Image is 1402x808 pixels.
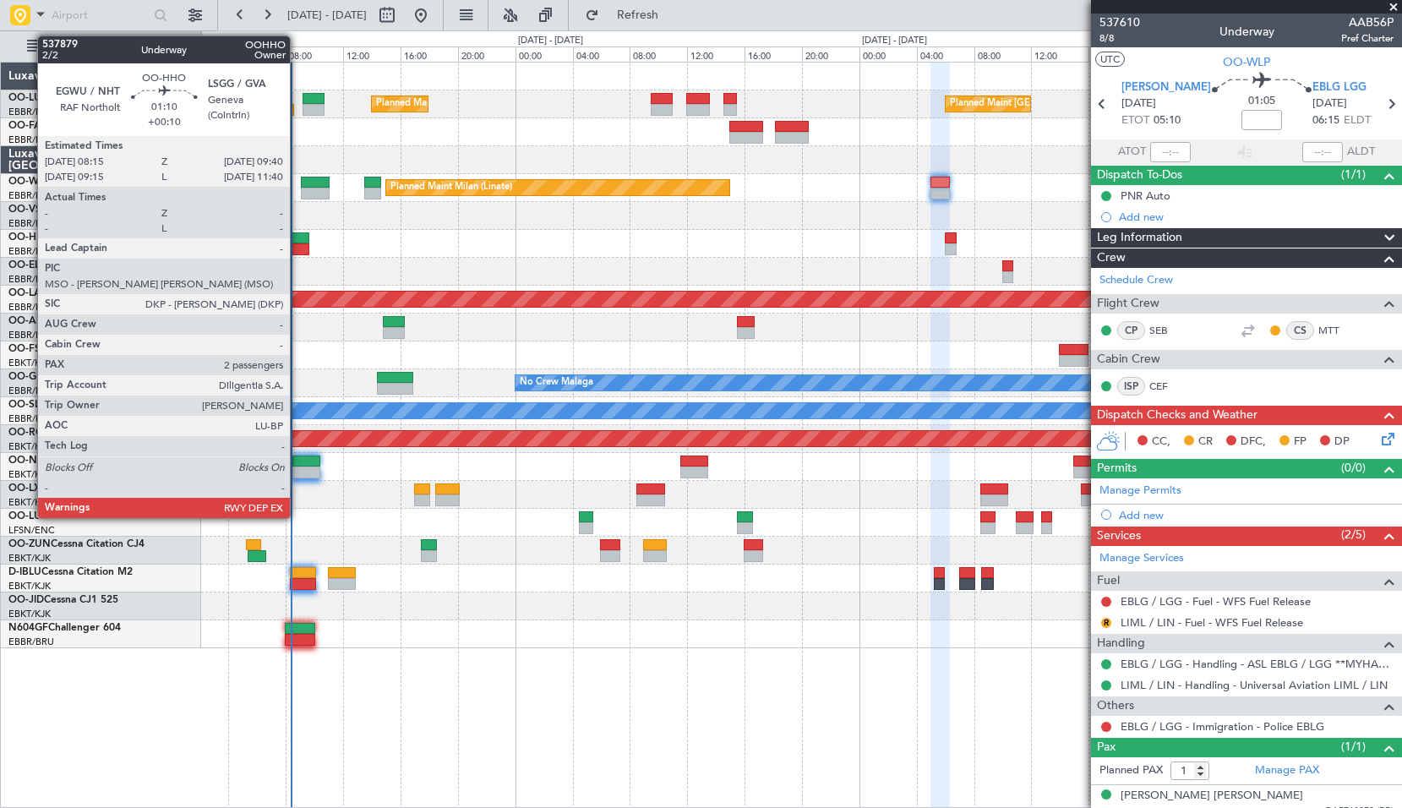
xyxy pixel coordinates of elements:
[1152,434,1170,450] span: CC,
[1347,144,1375,161] span: ALDT
[8,316,45,326] span: OO-AIE
[8,232,99,243] a: OO-HHOFalcon 8X
[1097,406,1257,425] span: Dispatch Checks and Weather
[8,400,143,410] a: OO-SLMCessna Citation XLS
[1223,53,1270,71] span: OO-WLP
[8,301,54,314] a: EBBR/BRU
[1097,166,1182,185] span: Dispatch To-Dos
[376,91,682,117] div: Planned Maint [GEOGRAPHIC_DATA] ([GEOGRAPHIC_DATA] National)
[1101,618,1111,628] button: R
[8,121,47,131] span: OO-FAE
[518,34,583,48] div: [DATE] - [DATE]
[1121,719,1324,734] a: EBLG / LGG - Immigration - Police EBLG
[8,511,142,521] a: OO-LUXCessna Citation CJ4
[802,46,859,62] div: 20:00
[862,34,927,48] div: [DATE] - [DATE]
[8,567,133,577] a: D-IBLUCessna Citation M2
[8,595,118,605] a: OO-JIDCessna CJ1 525
[1097,228,1182,248] span: Leg Information
[1341,31,1394,46] span: Pref Charter
[1150,142,1191,162] input: --:--
[1097,738,1116,757] span: Pax
[1255,762,1319,779] a: Manage PAX
[1121,112,1149,129] span: ETOT
[8,636,54,648] a: EBBR/BRU
[8,93,97,103] a: OO-LUMFalcon 7X
[573,46,630,62] div: 04:00
[745,46,802,62] div: 16:00
[8,329,54,341] a: EBBR/BRU
[401,46,458,62] div: 16:00
[630,46,687,62] div: 08:00
[1312,112,1339,129] span: 06:15
[1099,483,1181,500] a: Manage Permits
[8,456,145,466] a: OO-NSGCessna Citation CJ4
[1118,144,1146,161] span: ATOT
[1341,738,1366,756] span: (1/1)
[8,496,51,509] a: EBKT/KJK
[1099,272,1173,289] a: Schedule Crew
[8,440,51,453] a: EBKT/KJK
[8,539,145,549] a: OO-ZUNCessna Citation CJ4
[8,134,54,146] a: EBBR/BRU
[8,372,48,382] span: OO-GPE
[516,46,573,62] div: 00:00
[950,91,1256,117] div: Planned Maint [GEOGRAPHIC_DATA] ([GEOGRAPHIC_DATA] National)
[1121,188,1170,203] div: PNR Auto
[8,205,94,215] a: OO-VSFFalcon 8X
[1341,526,1366,543] span: (2/5)
[44,41,178,52] span: All Aircraft
[1097,459,1137,478] span: Permits
[8,552,51,565] a: EBKT/KJK
[8,412,54,425] a: EBBR/BRU
[8,177,50,187] span: OO-WLP
[1099,31,1140,46] span: 8/8
[1099,550,1184,567] a: Manage Services
[1121,594,1311,609] a: EBLG / LGG - Fuel - WFS Fuel Release
[1117,321,1145,340] div: CP
[8,580,51,592] a: EBKT/KJK
[8,245,54,258] a: EBBR/BRU
[343,46,401,62] div: 12:00
[8,428,51,438] span: OO-ROK
[8,106,54,118] a: EBBR/BRU
[8,623,48,633] span: N604GF
[8,608,51,620] a: EBKT/KJK
[1095,52,1125,67] button: UTC
[19,33,183,60] button: All Aircraft
[1312,96,1347,112] span: [DATE]
[458,46,516,62] div: 20:00
[1149,379,1187,394] a: CEF
[8,400,49,410] span: OO-SLM
[8,273,54,286] a: EBBR/BRU
[205,34,270,48] div: [DATE] - [DATE]
[8,288,49,298] span: OO-LAH
[8,456,51,466] span: OO-NSG
[1286,321,1314,340] div: CS
[1097,294,1159,314] span: Flight Crew
[1099,762,1163,779] label: Planned PAX
[1031,46,1088,62] div: 12:00
[287,8,367,23] span: [DATE] - [DATE]
[1248,93,1275,110] span: 01:05
[52,3,149,28] input: Airport
[1334,434,1350,450] span: DP
[1341,459,1366,477] span: (0/0)
[1119,210,1394,224] div: Add new
[1097,634,1145,653] span: Handling
[1312,79,1367,96] span: EBLG LGG
[8,344,94,354] a: OO-FSXFalcon 7X
[1099,14,1140,31] span: 537610
[1088,46,1146,62] div: 16:00
[1318,323,1356,338] a: MTT
[8,539,51,549] span: OO-ZUN
[1121,96,1156,112] span: [DATE]
[390,175,512,200] div: Planned Maint Milan (Linate)
[8,483,142,494] a: OO-LXACessna Citation CJ4
[8,623,121,633] a: N604GFChallenger 604
[8,428,145,438] a: OO-ROKCessna Citation CJ4
[8,524,55,537] a: LFSN/ENC
[1119,508,1394,522] div: Add new
[1341,14,1394,31] span: AAB56P
[8,357,51,369] a: EBKT/KJK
